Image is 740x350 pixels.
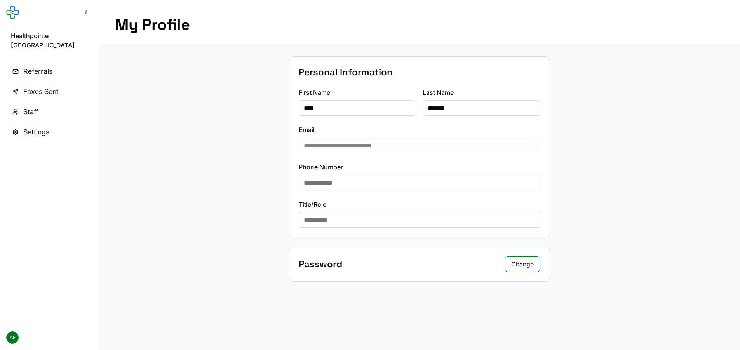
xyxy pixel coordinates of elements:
span: AE [6,331,19,344]
a: Referrals [6,62,93,81]
button: Change [505,256,540,272]
h2: Personal Information [299,66,393,78]
label: Last Name [423,88,540,97]
span: Faxes Sent [23,86,59,97]
label: Phone Number [299,162,540,172]
button: Collapse sidebar [79,5,93,19]
span: Healthpointe [GEOGRAPHIC_DATA] [11,31,88,50]
a: Settings [6,123,93,141]
span: Settings [23,127,49,138]
a: Staff [6,103,93,121]
span: Referrals [23,66,52,77]
label: First Name [299,88,416,97]
span: Staff [23,106,38,117]
a: Faxes Sent [6,82,93,101]
label: Email [299,125,540,134]
label: Title/Role [299,200,540,209]
h2: Password [299,258,342,270]
h1: My Profile [115,16,190,34]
